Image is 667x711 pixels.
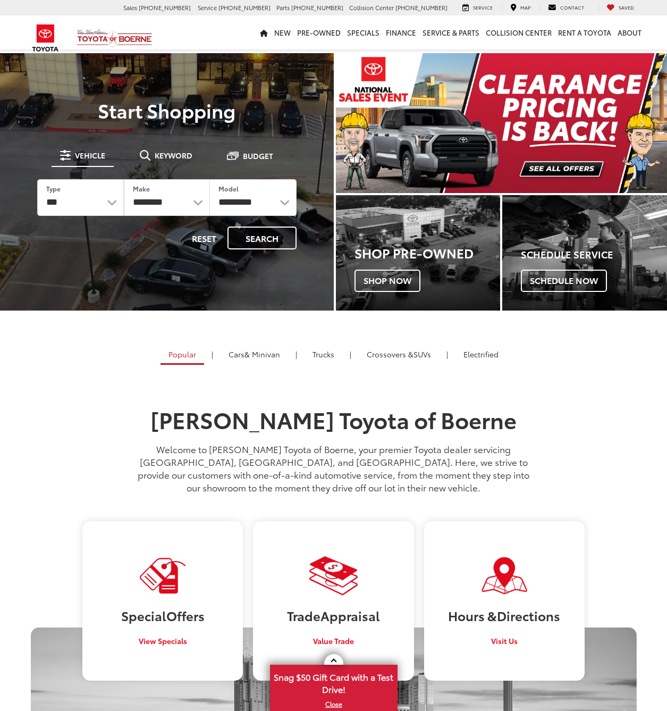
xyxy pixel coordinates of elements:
[424,521,585,680] a: Hours &Directions Visit Us
[483,15,555,49] a: Collision Center
[294,15,344,49] a: Pre-Owned
[138,556,187,596] img: Visit Our Dealership
[395,3,448,12] span: [PHONE_NUMBER]
[336,74,386,172] button: Click to view previous picture.
[46,184,61,193] label: Type
[139,3,191,12] span: [PHONE_NUMBER]
[502,195,667,311] a: Schedule Service Schedule Now
[276,3,290,12] span: Parts
[336,195,501,311] a: Shop Pre-Owned Shop Now
[560,4,584,11] span: Contact
[336,195,501,311] div: Toyota
[367,349,413,359] span: Crossovers &
[502,195,667,311] div: Toyota
[123,3,137,12] span: Sales
[521,270,607,292] span: Schedule Now
[502,3,538,13] a: Map
[521,249,667,260] h4: Schedule Service
[261,608,406,622] h3: Trade Appraisal
[354,246,501,260] h3: Shop Pre-Owned
[617,74,667,172] button: Click to view next picture.
[455,345,506,363] a: Electrified
[243,152,273,160] span: Budget
[354,270,420,292] span: Shop Now
[155,152,192,159] span: Keyword
[77,29,153,47] img: Vic Vaughan Toyota of Boerne
[134,407,533,431] h1: [PERSON_NAME] Toyota of Boerne
[183,227,225,249] button: Reset
[491,635,518,646] span: Visit Us
[419,15,483,49] a: Service & Parts: Opens in a new tab
[555,15,614,49] a: Rent a Toyota
[383,15,419,49] a: Finance
[305,345,342,363] a: Trucks
[271,666,396,698] span: Snag $50 Gift Card with a Test Drive!
[134,442,533,493] p: Welcome to [PERSON_NAME] Toyota of Boerne, your premier Toyota dealer servicing [GEOGRAPHIC_DATA]...
[139,635,187,646] span: View Specials
[218,184,239,193] label: Model
[257,15,271,49] a: Home
[291,3,343,12] span: [PHONE_NUMBER]
[614,15,645,49] a: About
[359,345,439,363] a: SUVs
[221,345,288,363] a: Cars
[520,4,530,11] span: Map
[82,521,243,680] a: SpecialOffers View Specials
[619,4,634,11] span: Saved
[161,345,204,365] a: Popular
[244,349,280,359] span: & Minivan
[598,3,642,13] a: My Saved Vehicles
[253,521,413,680] a: TradeAppraisal Value Trade
[90,608,235,622] h3: Special Offers
[444,349,451,359] li: |
[454,3,501,13] a: Service
[227,227,297,249] button: Search
[271,15,294,49] a: New
[432,608,577,622] h3: Hours & Directions
[473,4,493,11] span: Service
[349,3,394,12] span: Collision Center
[22,99,311,121] p: Start Shopping
[309,556,358,596] img: Visit Our Dealership
[480,556,529,596] img: Visit Our Dealership
[540,3,592,13] a: Contact
[75,152,105,159] span: Vehicle
[209,349,216,359] li: |
[344,15,383,49] a: Specials
[293,349,300,359] li: |
[313,635,354,646] span: Value Trade
[26,21,65,55] img: Toyota
[218,3,271,12] span: [PHONE_NUMBER]
[347,349,354,359] li: |
[198,3,217,12] span: Service
[133,184,150,193] label: Make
